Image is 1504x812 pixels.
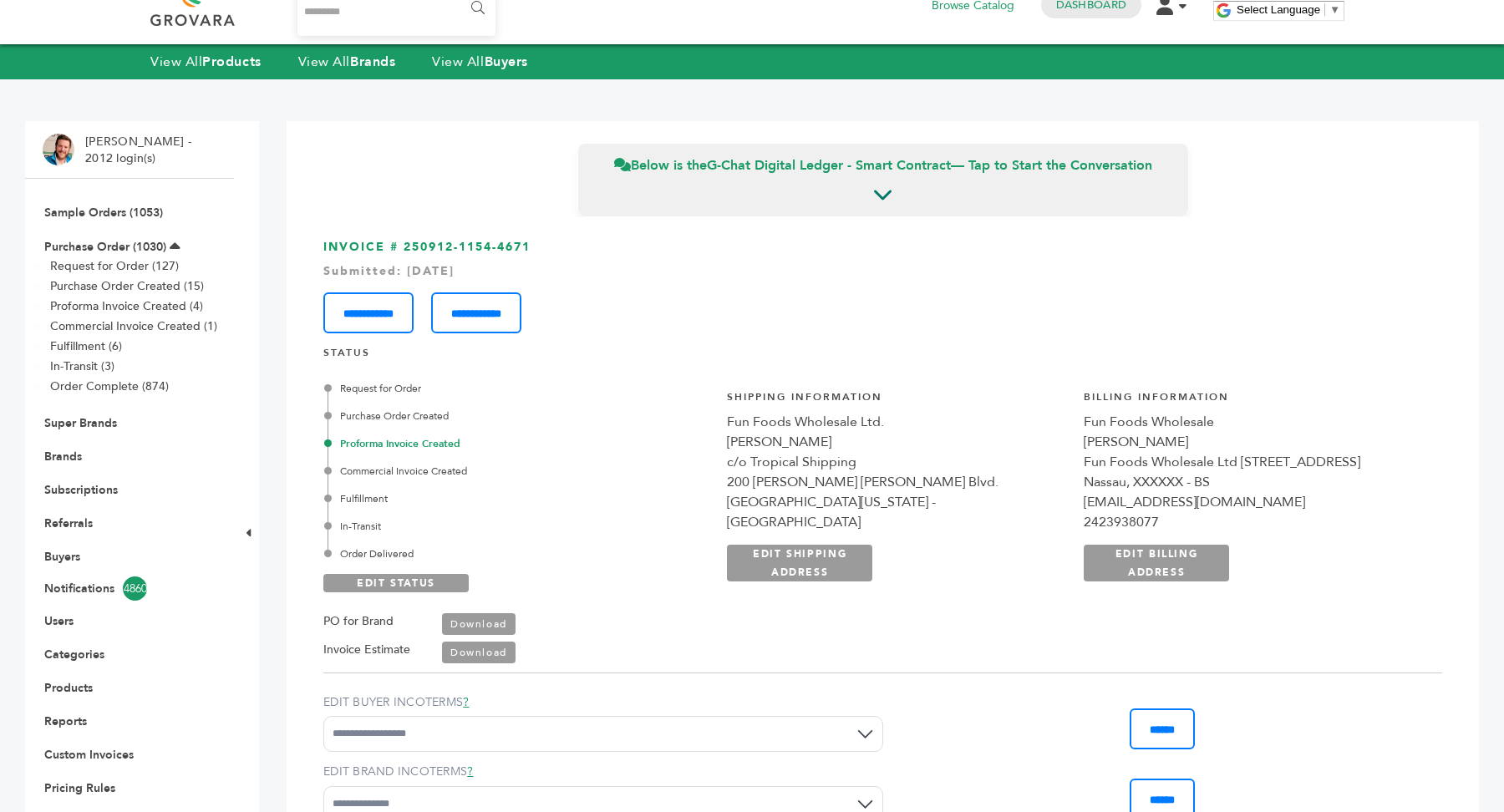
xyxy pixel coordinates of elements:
span: ▼ [1329,3,1340,16]
a: Purchase Order Created (15) [50,278,204,294]
label: EDIT BUYER INCOTERMS [323,694,883,711]
div: Order Delivered [328,546,709,561]
div: [PERSON_NAME] [727,432,1067,452]
a: Products [44,680,93,696]
div: Fun Foods Wholesale [1084,412,1424,432]
a: Buyers [44,549,80,565]
a: EDIT BILLING ADDRESS [1084,545,1229,581]
a: Referrals [44,515,93,531]
label: PO for Brand [323,612,394,632]
a: Notifications4860 [44,576,215,601]
a: Brands [44,449,82,464]
div: Commercial Invoice Created [328,464,709,479]
div: Fun Foods Wholesale Ltd [STREET_ADDRESS] [1084,452,1424,472]
a: EDIT STATUS [323,574,469,592]
div: 2423938077 [1084,512,1424,532]
div: [EMAIL_ADDRESS][DOMAIN_NAME] [1084,492,1424,512]
a: In-Transit (3) [50,358,114,374]
a: Download [442,613,516,635]
a: Reports [44,713,87,729]
a: Select Language​ [1237,3,1340,16]
a: Sample Orders (1053) [44,205,163,221]
a: Purchase Order (1030) [44,239,166,255]
span: Select Language [1237,3,1320,16]
div: c/o Tropical Shipping [727,452,1067,472]
h4: Billing Information [1084,390,1424,413]
a: Request for Order (127) [50,258,179,274]
a: Download [442,642,516,663]
a: Super Brands [44,415,117,431]
div: [PERSON_NAME] [1084,432,1424,452]
a: Subscriptions [44,482,118,498]
strong: G-Chat Digital Ledger - Smart Contract [707,156,951,175]
span: 4860 [123,576,147,601]
a: View AllProducts [150,53,262,71]
a: Commercial Invoice Created (1) [50,318,217,334]
div: Fulfillment [328,491,709,506]
a: View AllBrands [298,53,396,71]
h3: INVOICE # 250912-1154-4671 [323,239,1442,333]
strong: Brands [350,53,395,71]
div: [GEOGRAPHIC_DATA][US_STATE] - [GEOGRAPHIC_DATA] [727,492,1067,532]
li: [PERSON_NAME] - 2012 login(s) [85,134,196,166]
a: Order Complete (874) [50,378,169,394]
a: ? [463,694,469,710]
span: ​ [1324,3,1325,16]
div: Proforma Invoice Created [328,436,709,451]
strong: Buyers [485,53,528,71]
a: ? [467,764,473,779]
a: Users [44,613,74,629]
label: Invoice Estimate [323,640,410,660]
label: EDIT BRAND INCOTERMS [323,764,883,780]
a: Pricing Rules [44,780,115,796]
a: Categories [44,647,104,662]
strong: Products [202,53,261,71]
div: Nassau, XXXXXX - BS [1084,472,1424,492]
a: Proforma Invoice Created (4) [50,298,203,314]
h4: Shipping Information [727,390,1067,413]
h4: STATUS [323,346,1442,368]
div: Purchase Order Created [328,409,709,424]
div: Submitted: [DATE] [323,263,1442,280]
div: 200 [PERSON_NAME] [PERSON_NAME] Blvd. [727,472,1067,492]
div: Fun Foods Wholesale Ltd. [727,412,1067,432]
a: Custom Invoices [44,747,134,763]
a: Fulfillment (6) [50,338,122,354]
a: View AllBuyers [432,53,528,71]
a: EDIT SHIPPING ADDRESS [727,545,872,581]
div: Request for Order [328,381,709,396]
div: In-Transit [328,519,709,534]
span: Below is the — Tap to Start the Conversation [614,156,1152,175]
